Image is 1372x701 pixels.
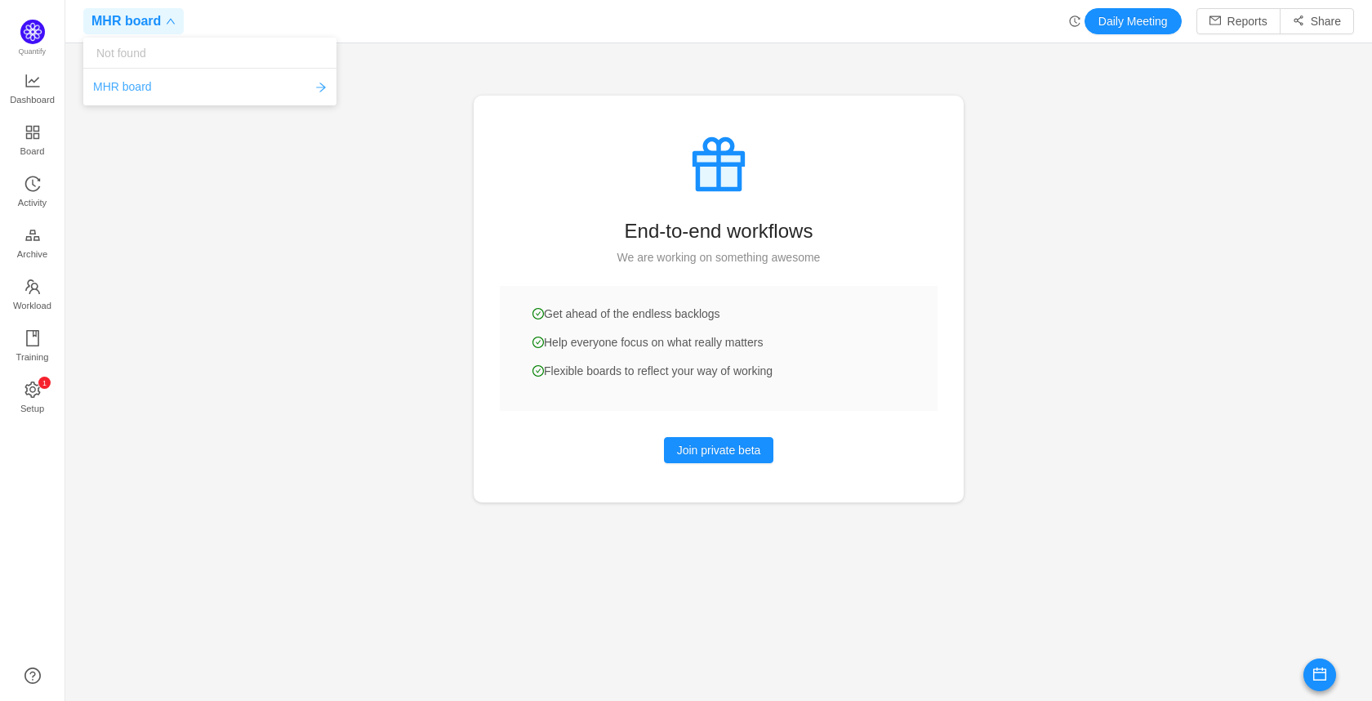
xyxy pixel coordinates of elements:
[24,124,41,141] i: icon: appstore
[93,78,327,96] a: MHR boardicon: arrow-right
[93,78,152,96] span: MHR board
[18,186,47,219] span: Activity
[166,16,176,26] i: icon: down
[19,47,47,56] span: Quantify
[91,8,161,34] span: MHR board
[1196,8,1281,34] button: icon: mailReports
[24,382,41,415] a: icon: settingSetup
[1085,8,1182,34] button: Daily Meeting
[24,279,41,295] i: icon: team
[24,176,41,209] a: Activity
[13,289,51,322] span: Workload
[17,238,47,270] span: Archive
[24,176,41,192] i: icon: history
[24,227,41,243] i: icon: gold
[24,73,41,89] i: icon: line-chart
[315,82,327,93] i: icon: arrow-right
[10,83,55,116] span: Dashboard
[20,135,45,167] span: Board
[24,331,41,364] a: Training
[664,437,774,463] button: Join private beta
[24,125,41,158] a: Board
[1303,659,1336,691] button: icon: calendar
[24,330,41,346] i: icon: book
[24,228,41,261] a: Archive
[20,20,45,44] img: Quantify
[24,74,41,106] a: Dashboard
[24,279,41,312] a: Workload
[42,377,46,389] p: 1
[38,377,51,389] sup: 1
[1069,16,1080,27] i: icon: history
[24,382,41,398] i: icon: setting
[16,341,48,373] span: Training
[24,668,41,684] a: icon: question-circle
[96,41,146,65] span: Not found
[20,392,44,425] span: Setup
[1280,8,1354,34] button: icon: share-altShare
